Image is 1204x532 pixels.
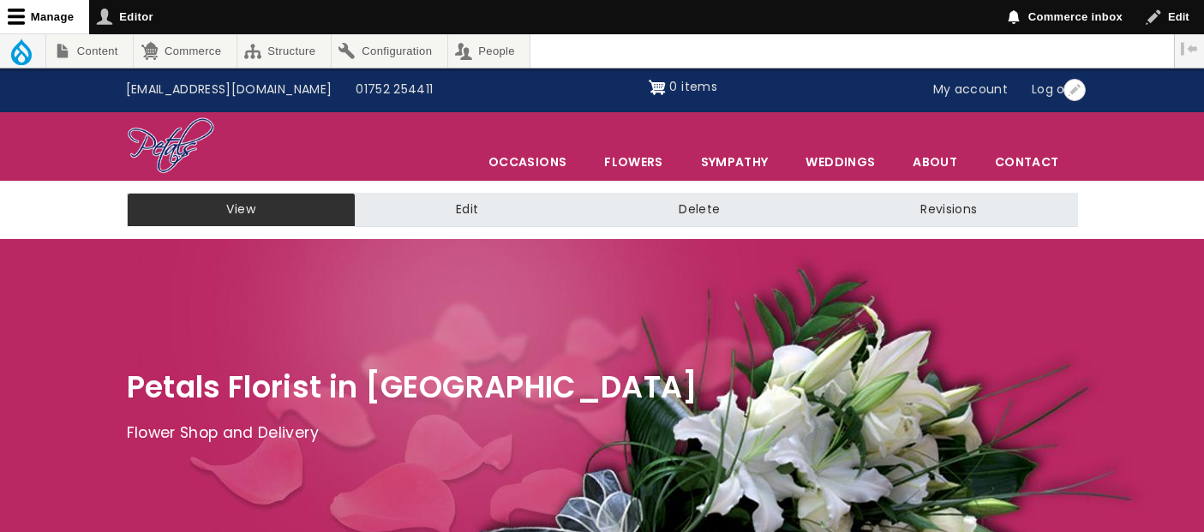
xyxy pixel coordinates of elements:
a: Flowers [586,144,680,180]
a: Delete [578,193,820,227]
nav: Tabs [114,193,1091,227]
img: Home [127,117,215,176]
p: Flower Shop and Delivery [127,421,1078,446]
a: 01752 254411 [344,74,445,106]
a: Shopping cart 0 items [649,74,717,101]
a: Commerce [134,34,236,68]
span: Petals Florist in [GEOGRAPHIC_DATA] [127,366,698,408]
a: Configuration [332,34,447,68]
a: Revisions [820,193,1077,227]
button: Open User account menu configuration options [1063,79,1086,101]
a: About [895,144,975,180]
a: Content [46,34,133,68]
a: Edit [356,193,578,227]
button: Vertical orientation [1175,34,1204,63]
a: View [127,193,356,227]
a: [EMAIL_ADDRESS][DOMAIN_NAME] [114,74,344,106]
span: 0 items [669,78,716,95]
span: Occasions [470,144,584,180]
a: Structure [237,34,331,68]
a: People [448,34,530,68]
a: Contact [977,144,1076,180]
img: Shopping cart [649,74,666,101]
span: Weddings [788,144,893,180]
a: My account [921,74,1021,106]
a: Log out [1020,74,1090,106]
a: Sympathy [683,144,787,180]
